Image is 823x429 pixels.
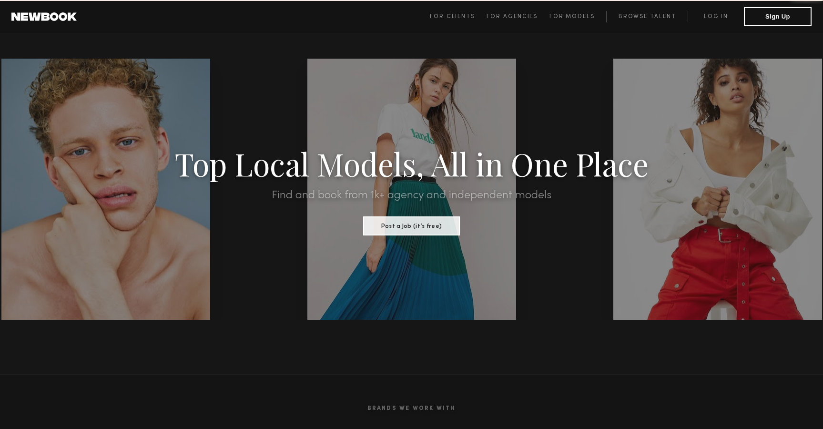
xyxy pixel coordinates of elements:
h2: Find and book from 1k+ agency and independent models [62,190,762,201]
a: Browse Talent [606,11,688,22]
a: Post a Job (it’s free) [363,220,460,230]
h1: Top Local Models, All in One Place [62,149,762,178]
span: For Models [549,14,595,20]
a: For Clients [430,11,487,22]
button: Sign Up [744,7,812,26]
h2: Brands We Work With [126,394,698,423]
span: For Agencies [487,14,538,20]
span: For Clients [430,14,475,20]
a: For Agencies [487,11,549,22]
a: Log in [688,11,744,22]
button: Post a Job (it’s free) [363,216,460,235]
a: For Models [549,11,607,22]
